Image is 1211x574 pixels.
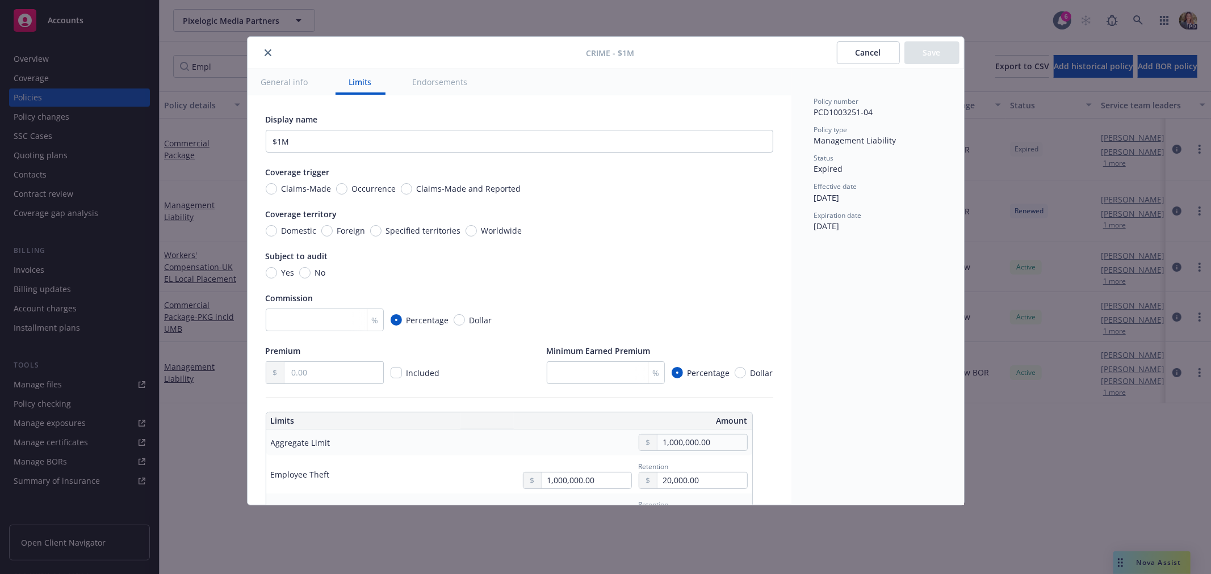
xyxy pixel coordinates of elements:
span: Policy number [814,96,859,106]
span: Premium [266,345,301,356]
span: Management Liability [814,135,896,146]
div: Employee Theft [271,469,330,480]
input: Percentage [672,367,683,378]
input: Dollar [735,367,746,378]
span: Status [814,153,834,163]
span: Specified territories [386,225,461,237]
input: Yes [266,267,277,278]
input: No [299,267,311,278]
span: Minimum Earned Premium [547,345,651,356]
input: Worldwide [466,225,477,237]
div: Aggregate Limit [271,437,330,449]
span: Percentage [688,367,730,379]
span: Dollar [751,367,773,379]
span: Expired [814,163,843,174]
span: Coverage territory [266,209,337,220]
span: Effective date [814,182,857,191]
th: Limits [266,412,460,429]
th: Amount [514,412,752,429]
span: % [372,314,379,326]
span: Worldwide [481,225,522,237]
input: 0.00 [542,472,631,488]
button: close [261,46,275,60]
button: Limits [336,69,385,95]
span: Claims-Made [282,183,332,195]
span: PCD1003251-04 [814,107,873,117]
input: 0.00 [284,362,383,383]
span: Dollar [470,314,492,326]
span: % [653,367,660,379]
span: Domestic [282,225,317,237]
input: Specified territories [370,225,382,237]
span: Percentage [407,314,449,326]
span: Included [407,368,440,378]
input: Occurrence [336,183,347,195]
span: Occurrence [352,183,396,195]
span: Policy type [814,125,848,134]
span: Crime - $1M [586,47,634,59]
span: Claims-Made and Reported [417,183,521,195]
span: Foreign [337,225,366,237]
input: Claims-Made and Reported [401,183,412,195]
span: Expiration date [814,210,862,220]
span: No [315,267,326,278]
span: Yes [282,267,295,278]
span: Coverage trigger [266,167,330,178]
span: Retention [639,462,669,471]
input: Foreign [321,225,333,237]
input: 0.00 [657,434,747,450]
span: Display name [266,114,318,125]
input: Dollar [454,314,465,326]
button: General info [248,69,322,95]
input: Domestic [266,225,277,237]
button: Cancel [837,41,900,64]
input: 0.00 [657,472,747,488]
span: Commission [266,293,313,303]
span: [DATE] [814,221,840,231]
span: [DATE] [814,192,840,203]
input: Percentage [391,314,402,326]
input: Claims-Made [266,183,277,195]
span: Retention [639,500,669,509]
span: Subject to audit [266,251,328,261]
button: Endorsements [399,69,481,95]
